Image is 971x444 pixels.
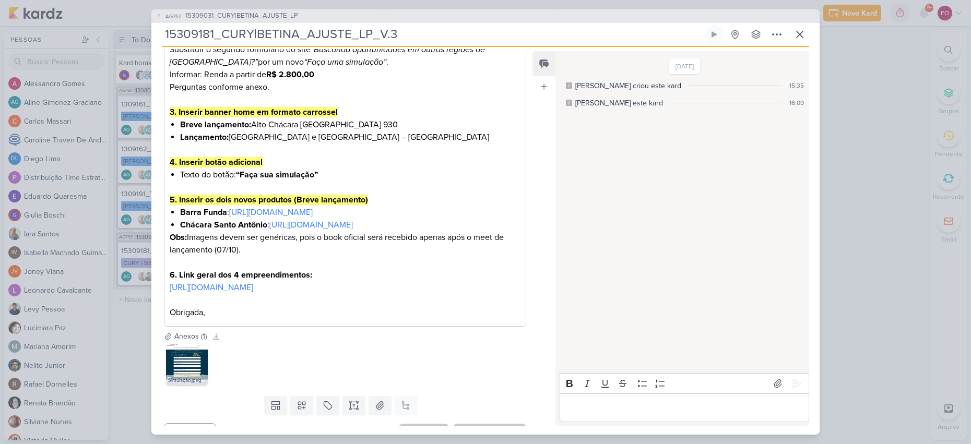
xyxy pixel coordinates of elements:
[180,119,251,130] strong: Breve lançamento:
[269,220,353,230] a: [URL][DOMAIN_NAME]
[710,30,718,39] div: Ligar relógio
[180,207,227,218] strong: Barra Funda
[180,219,520,231] li: :
[304,57,386,67] i: “Faça uma simulação”
[162,25,703,44] input: Kard Sem Título
[229,207,313,218] a: [URL][DOMAIN_NAME]
[560,393,809,422] div: Editor editing area: main
[180,169,520,181] li: Texto do botão:
[164,423,216,443] button: Cancelar
[180,118,520,131] li: Alto Chácara [GEOGRAPHIC_DATA] 930
[170,231,520,256] p: Imagens devem ser genéricas, pois o book oficial será recebido apenas após o meet de lançamento (...
[170,81,520,93] p: Perguntas conforme anexo.
[560,373,809,393] div: Editor toolbar
[170,270,312,280] strong: 6. Link geral dos 4 empreendimentos:
[789,81,804,90] div: 15:35
[170,68,520,81] p: Informar: Renda a partir de
[236,170,318,180] strong: “Faça sua simulação”
[170,282,253,293] a: [URL][DOMAIN_NAME]
[166,344,208,386] img: DT6Pvlm59G7P286Q7A7WUUej2nOlcbTN0GZ0FDww.jpg
[789,98,804,107] div: 16:09
[170,107,338,117] strong: 3. Inserir banner home em formato carrossel
[174,331,207,342] div: Anexos (1)
[170,43,520,68] p: Substituir o segundo formulário do site por um novo .
[170,294,520,319] p: Obrigada,
[180,220,267,230] strong: Chácara Santo Antônio
[180,132,229,142] strong: Lançamento:
[575,80,681,91] div: [PERSON_NAME] criou este kard
[170,157,263,167] strong: 4. Inserir botão adicional
[170,44,485,67] i: “Buscando oportunidades em outras regiões de [GEOGRAPHIC_DATA]?”
[170,232,187,243] strong: Obs:
[180,131,520,143] li: [GEOGRAPHIC_DATA] e [GEOGRAPHIC_DATA] – [GEOGRAPHIC_DATA]
[170,195,368,205] strong: 5. Inserir os dois novos produtos (Breve lançamento)
[575,98,663,109] div: [PERSON_NAME] este kard
[266,69,314,80] strong: R$ 2.800,00
[166,375,208,386] div: Simulação.jpeg
[180,206,520,219] li: :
